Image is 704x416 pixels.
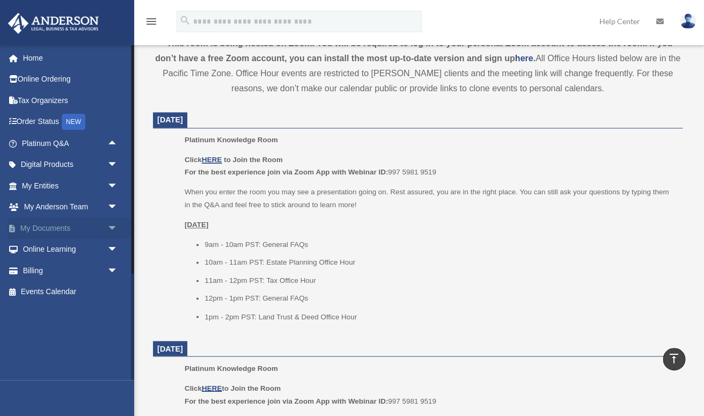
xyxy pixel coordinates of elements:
[204,274,675,287] li: 11am - 12pm PST: Tax Office Hour
[663,348,685,370] a: vertical_align_top
[8,133,134,154] a: Platinum Q&Aarrow_drop_up
[185,221,209,229] u: [DATE]
[185,397,388,405] b: For the best experience join via Zoom App with Webinar ID:
[8,111,134,133] a: Order StatusNEW
[185,156,224,164] b: Click
[680,13,696,29] img: User Pic
[185,136,278,144] span: Platinum Knowledge Room
[8,175,134,196] a: My Entitiesarrow_drop_down
[533,54,535,63] strong: .
[107,196,129,218] span: arrow_drop_down
[185,168,388,176] b: For the best experience join via Zoom App with Webinar ID:
[185,186,675,211] p: When you enter the room you may see a presentation going on. Rest assured, you are in the right p...
[224,156,283,164] b: to Join the Room
[204,238,675,251] li: 9am - 10am PST: General FAQs
[8,90,134,111] a: Tax Organizers
[8,196,134,218] a: My Anderson Teamarrow_drop_down
[107,239,129,261] span: arrow_drop_down
[8,239,134,260] a: Online Learningarrow_drop_down
[668,352,680,365] i: vertical_align_top
[107,133,129,155] span: arrow_drop_up
[5,13,102,34] img: Anderson Advisors Platinum Portal
[145,19,158,28] a: menu
[157,344,183,353] span: [DATE]
[185,382,675,407] p: 997 5981 9519
[153,36,683,96] div: All Office Hours listed below are in the Pacific Time Zone. Office Hour events are restricted to ...
[179,14,191,26] i: search
[145,15,158,28] i: menu
[185,384,281,392] b: Click to Join the Room
[202,384,222,392] a: HERE
[107,260,129,282] span: arrow_drop_down
[204,256,675,269] li: 10am - 11am PST: Estate Planning Office Hour
[107,154,129,176] span: arrow_drop_down
[8,47,134,69] a: Home
[8,260,134,281] a: Billingarrow_drop_down
[515,54,533,63] a: here
[8,69,134,90] a: Online Ordering
[8,217,134,239] a: My Documentsarrow_drop_down
[157,115,183,124] span: [DATE]
[8,154,134,176] a: Digital Productsarrow_drop_down
[107,217,129,239] span: arrow_drop_down
[8,281,134,303] a: Events Calendar
[204,292,675,305] li: 12pm - 1pm PST: General FAQs
[185,364,278,372] span: Platinum Knowledge Room
[202,156,222,164] a: HERE
[204,310,675,323] li: 1pm - 2pm PST: Land Trust & Deed Office Hour
[107,175,129,197] span: arrow_drop_down
[62,114,85,130] div: NEW
[185,154,675,179] p: 997 5981 9519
